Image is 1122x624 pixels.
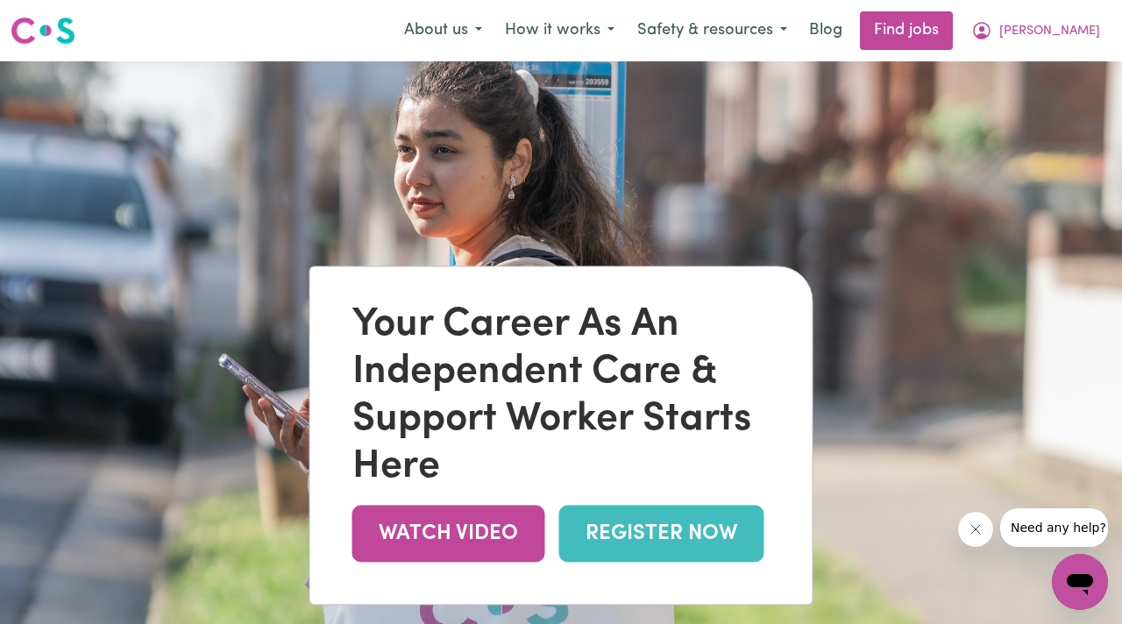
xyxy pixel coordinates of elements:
[1052,554,1108,610] iframe: Button to launch messaging window
[860,11,953,50] a: Find jobs
[799,11,853,50] a: Blog
[352,302,770,492] div: Your Career As An Independent Care & Support Worker Starts Here
[352,506,545,563] a: WATCH VIDEO
[494,12,626,49] button: How it works
[626,12,799,49] button: Safety & resources
[559,506,764,563] a: REGISTER NOW
[958,512,993,547] iframe: Close message
[960,12,1111,49] button: My Account
[999,22,1100,41] span: [PERSON_NAME]
[11,11,75,51] a: Careseekers logo
[1000,508,1108,547] iframe: Message from company
[393,12,494,49] button: About us
[11,15,75,46] img: Careseekers logo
